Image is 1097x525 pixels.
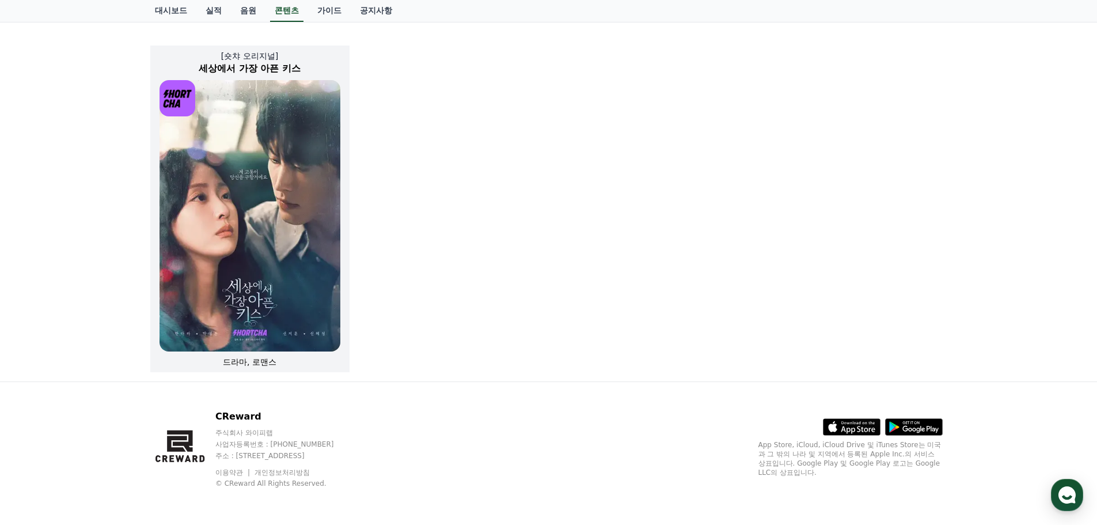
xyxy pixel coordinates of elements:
a: 설정 [149,365,221,394]
img: 세상에서 가장 아픈 키스 [160,80,340,352]
p: 주소 : [STREET_ADDRESS] [215,451,356,460]
p: App Store, iCloud, iCloud Drive 및 iTunes Store는 미국과 그 밖의 나라 및 지역에서 등록된 Apple Inc.의 서비스 상표입니다. Goo... [758,440,943,477]
p: © CReward All Rights Reserved. [215,479,356,488]
a: [숏챠 오리지널] 세상에서 가장 아픈 키스 세상에서 가장 아픈 키스 [object Object] Logo 드라마, 로맨스 [150,41,350,377]
p: 사업자등록번호 : [PHONE_NUMBER] [215,440,356,449]
span: 대화 [105,383,119,392]
h2: 세상에서 가장 아픈 키스 [150,62,350,75]
p: CReward [215,410,356,424]
p: 주식회사 와이피랩 [215,428,356,437]
img: [object Object] Logo [160,80,196,116]
span: 드라마, 로맨스 [223,357,276,367]
a: 대화 [76,365,149,394]
a: 개인정보처리방침 [255,469,310,477]
span: 설정 [178,383,192,392]
p: [숏챠 오리지널] [150,50,350,62]
span: 홈 [36,383,43,392]
a: 이용약관 [215,469,252,477]
a: 홈 [3,365,76,394]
